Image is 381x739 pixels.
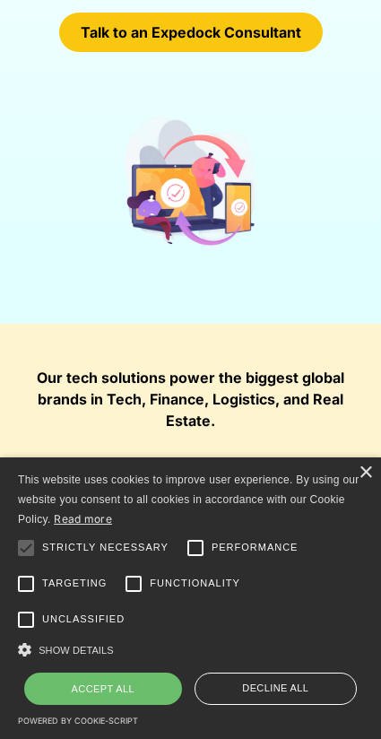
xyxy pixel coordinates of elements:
div: Show details [18,640,363,659]
iframe: Chat Widget [82,545,381,739]
div: Our tech solutions power the biggest global brands in Tech, Finance, Logistics, and Real Estate. [19,367,362,431]
a: Talk to an Expedock Consultant [59,13,323,52]
a: Read more [54,512,112,526]
span: Targeting [42,576,107,591]
span: Strictly necessary [42,540,169,555]
div: Close [359,466,372,480]
a: Powered by cookie-script [18,716,138,726]
img: laptop and cellphone with arrow pointing to one another with check in the monitor [105,95,276,266]
div: Accept all [24,673,182,705]
span: Performance [212,540,299,555]
span: This website uses cookies to improve user experience. By using our website you consent to all coo... [18,474,359,526]
span: Show details [39,645,114,656]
